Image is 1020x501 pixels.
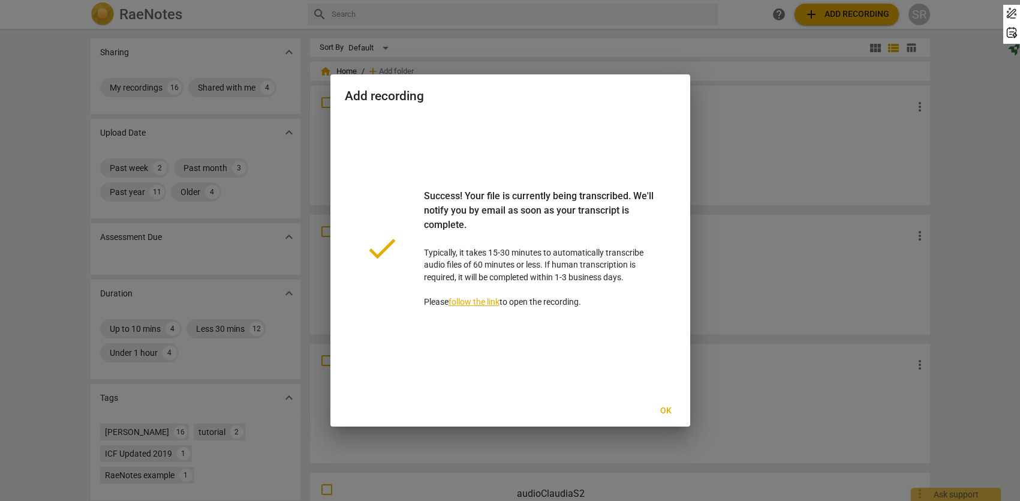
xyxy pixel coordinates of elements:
[424,189,657,308] p: Typically, it takes 15-30 minutes to automatically transcribe audio files of 60 minutes or less. ...
[449,297,500,307] a: follow the link
[424,189,657,247] div: Success! Your file is currently being transcribed. We'll notify you by email as soon as your tran...
[345,89,676,104] h2: Add recording
[364,230,400,266] span: done
[657,405,676,417] span: Ok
